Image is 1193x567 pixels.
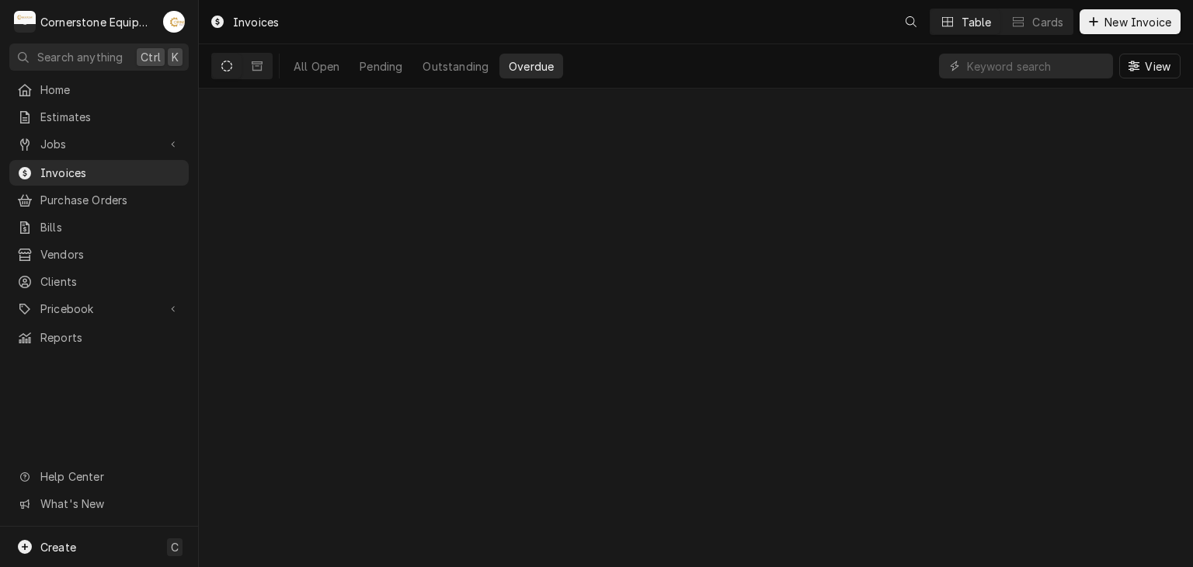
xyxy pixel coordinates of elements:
[40,165,181,181] span: Invoices
[40,109,181,125] span: Estimates
[360,58,402,75] div: Pending
[899,9,923,34] button: Open search
[14,11,36,33] div: C
[40,14,155,30] div: Cornerstone Equipment Repair, LLC
[1032,14,1063,30] div: Cards
[40,468,179,485] span: Help Center
[9,325,189,350] a: Reports
[40,219,181,235] span: Bills
[40,541,76,554] span: Create
[9,43,189,71] button: Search anythingCtrlK
[163,11,185,33] div: Andrew Buigues's Avatar
[163,11,185,33] div: AB
[1142,58,1174,75] span: View
[423,58,489,75] div: Outstanding
[9,269,189,294] a: Clients
[9,77,189,103] a: Home
[40,136,158,152] span: Jobs
[1119,54,1181,78] button: View
[294,58,339,75] div: All Open
[40,246,181,263] span: Vendors
[9,242,189,267] a: Vendors
[962,14,992,30] div: Table
[40,82,181,98] span: Home
[9,187,189,213] a: Purchase Orders
[9,131,189,157] a: Go to Jobs
[40,496,179,512] span: What's New
[40,329,181,346] span: Reports
[40,192,181,208] span: Purchase Orders
[9,296,189,322] a: Go to Pricebook
[172,49,179,65] span: K
[141,49,161,65] span: Ctrl
[509,58,554,75] div: Overdue
[40,273,181,290] span: Clients
[37,49,123,65] span: Search anything
[14,11,36,33] div: Cornerstone Equipment Repair, LLC's Avatar
[1101,14,1174,30] span: New Invoice
[1080,9,1181,34] button: New Invoice
[9,160,189,186] a: Invoices
[9,464,189,489] a: Go to Help Center
[9,491,189,517] a: Go to What's New
[967,54,1105,78] input: Keyword search
[171,539,179,555] span: C
[9,104,189,130] a: Estimates
[40,301,158,317] span: Pricebook
[9,214,189,240] a: Bills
